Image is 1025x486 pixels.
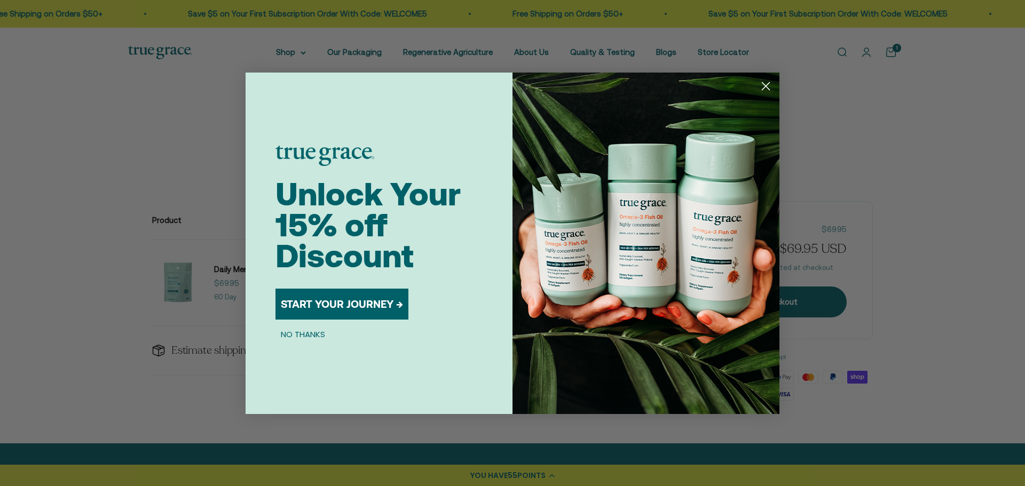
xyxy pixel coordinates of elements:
span: Unlock Your 15% off Discount [275,176,461,274]
img: logo placeholder [275,146,374,166]
button: START YOUR JOURNEY → [275,289,408,320]
img: 098727d5-50f8-4f9b-9554-844bb8da1403.jpeg [512,73,779,414]
button: NO THANKS [275,328,330,341]
button: Close dialog [756,77,775,95]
